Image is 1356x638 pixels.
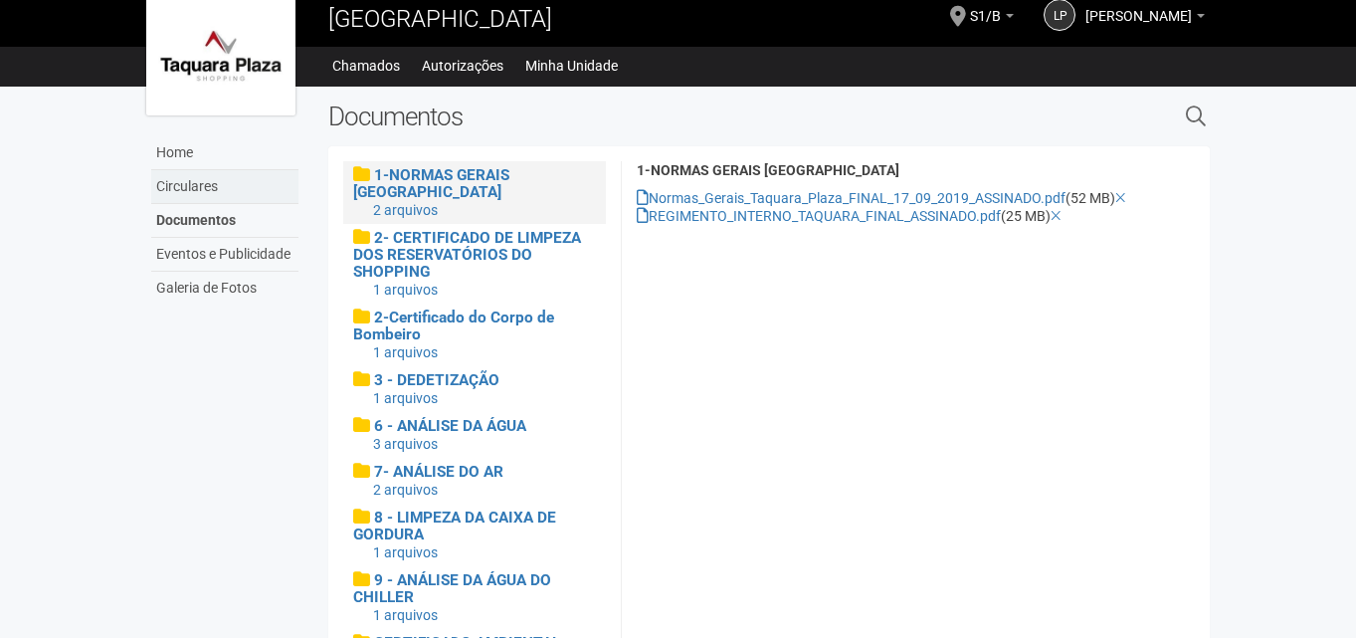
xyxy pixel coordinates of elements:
div: 1 arquivos [373,606,597,624]
a: Eventos e Publicidade [151,238,298,272]
div: 1 arquivos [373,343,597,361]
a: Normas_Gerais_Taquara_Plaza_FINAL_17_09_2019_ASSINADO.pdf [637,190,1065,206]
a: Circulares [151,170,298,204]
a: Galeria de Fotos [151,272,298,305]
span: 7- ANÁLISE DO AR [374,463,503,481]
span: 2-Certificado do Corpo de Bombeiro [353,309,554,343]
a: REGIMENTO_INTERNO_TAQUARA_FINAL_ASSINADO.pdf [637,208,1001,224]
a: Autorizações [422,52,503,80]
span: 8 - LIMPEZA DA CAIXA DE GORDURA [353,509,556,543]
a: Documentos [151,204,298,238]
a: S1/B [970,11,1014,27]
a: Chamados [332,52,400,80]
span: 2- CERTIFICADO DE LIMPEZA DOS RESERVATÓRIOS DO SHOPPING [353,229,581,281]
a: 8 - LIMPEZA DA CAIXA DE GORDURA 1 arquivos [353,509,597,561]
div: (25 MB) [637,207,1195,225]
div: 1 arquivos [373,389,597,407]
div: (52 MB) [637,189,1195,207]
a: Minha Unidade [525,52,618,80]
div: 2 arquivos [373,201,597,219]
span: 6 - ANÁLISE DA ÁGUA [374,417,526,435]
a: 9 - ANÁLISE DA ÁGUA DO CHILLER 1 arquivos [353,571,597,624]
strong: 1-NORMAS GERAIS [GEOGRAPHIC_DATA] [637,162,899,178]
a: 6 - ANÁLISE DA ÁGUA 3 arquivos [353,417,597,453]
span: 9 - ANÁLISE DA ÁGUA DO CHILLER [353,571,551,606]
h2: Documentos [328,102,982,131]
a: Home [151,136,298,170]
a: Excluir [1051,208,1062,224]
a: [PERSON_NAME] [1085,11,1205,27]
a: 7- ANÁLISE DO AR 2 arquivos [353,463,597,499]
div: 3 arquivos [373,435,597,453]
a: 2- CERTIFICADO DE LIMPEZA DOS RESERVATÓRIOS DO SHOPPING 1 arquivos [353,229,597,299]
div: 1 arquivos [373,543,597,561]
span: 3 - DEDETIZAÇÃO [374,371,499,389]
span: [GEOGRAPHIC_DATA] [328,5,552,33]
a: Excluir [1115,190,1126,206]
a: 3 - DEDETIZAÇÃO 1 arquivos [353,371,597,407]
div: 1 arquivos [373,281,597,299]
a: 1-NORMAS GERAIS [GEOGRAPHIC_DATA] 2 arquivos [353,166,597,219]
span: 1-NORMAS GERAIS [GEOGRAPHIC_DATA] [353,166,509,201]
div: 2 arquivos [373,481,597,499]
a: 2-Certificado do Corpo de Bombeiro 1 arquivos [353,309,597,361]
